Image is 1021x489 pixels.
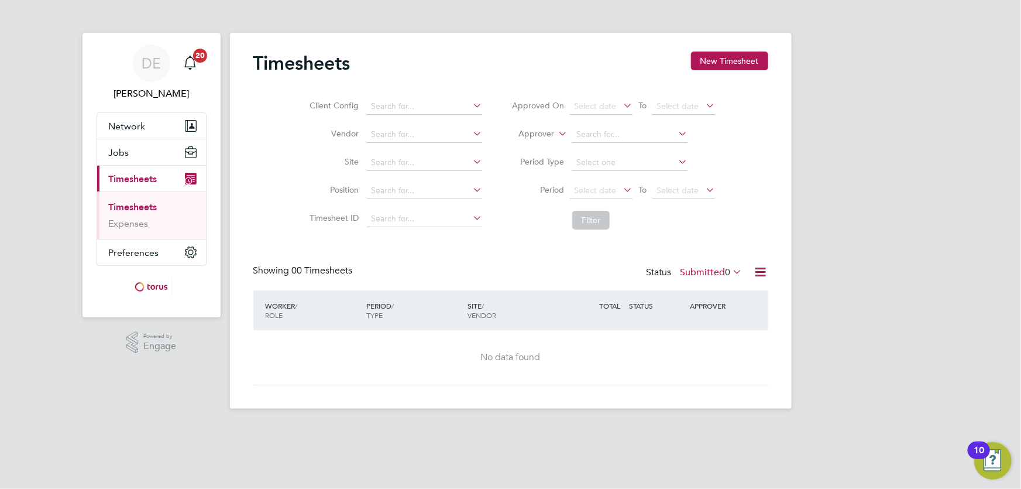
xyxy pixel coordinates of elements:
a: 20 [178,45,202,82]
span: Preferences [109,247,159,258]
div: 10 [974,450,984,466]
input: Select one [572,155,687,171]
span: DE [142,56,161,71]
span: To [635,98,650,113]
input: Search for... [367,126,482,143]
button: Timesheets [97,166,206,192]
input: Search for... [367,211,482,227]
span: Jobs [109,147,129,158]
a: Timesheets [109,201,157,213]
a: DE[PERSON_NAME] [97,45,207,101]
div: PERIOD [363,295,465,326]
span: To [635,182,650,197]
label: Period Type [511,156,564,167]
label: Vendor [306,128,359,139]
nav: Main navigation [82,33,221,317]
label: Site [306,156,359,167]
span: VENDOR [467,310,496,320]
img: torus-logo-retina.png [130,278,171,296]
span: Select date [574,101,616,111]
span: Powered by [143,331,176,341]
label: Timesheet ID [306,213,359,223]
a: Powered byEngage [126,331,176,354]
div: No data found [265,351,757,364]
button: Network [97,113,206,139]
span: Network [109,121,146,132]
div: Showing [253,265,355,277]
div: APPROVER [687,295,748,316]
button: Filter [572,211,610,230]
input: Search for... [367,98,482,115]
button: Open Resource Center, 10 new notifications [974,442,1012,480]
span: TYPE [366,310,383,320]
span: / [295,301,298,310]
input: Search for... [572,126,687,143]
span: 0 [726,266,731,278]
a: Go to home page [97,278,207,296]
span: 00 Timesheets [292,265,353,276]
span: Engage [143,341,176,351]
span: Danielle Ebden [97,87,207,101]
span: Select date [656,185,699,196]
label: Period [511,184,564,195]
span: 20 [193,49,207,63]
span: Select date [574,185,616,196]
label: Position [306,184,359,195]
button: Jobs [97,139,206,165]
span: / [391,301,394,310]
div: Timesheets [97,192,206,239]
label: Submitted [680,266,742,278]
span: / [482,301,484,310]
input: Search for... [367,183,482,199]
span: ROLE [266,310,283,320]
div: SITE [465,295,566,326]
h2: Timesheets [253,52,350,75]
input: Search for... [367,155,482,171]
div: STATUS [627,295,687,316]
div: Status [647,265,745,281]
span: Timesheets [109,173,157,184]
button: Preferences [97,240,206,265]
a: Expenses [109,218,149,229]
button: New Timesheet [691,52,768,70]
label: Approved On [511,100,564,111]
label: Approver [501,128,554,140]
div: WORKER [263,295,364,326]
span: Select date [656,101,699,111]
span: TOTAL [600,301,621,310]
label: Client Config [306,100,359,111]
